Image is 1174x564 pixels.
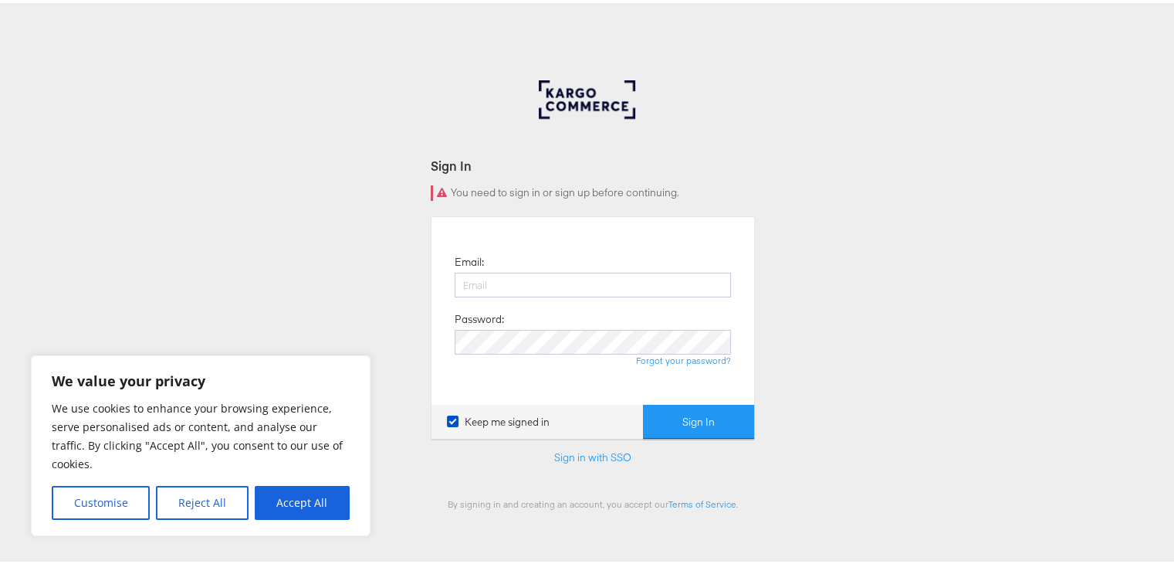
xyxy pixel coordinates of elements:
[455,309,504,324] label: Password:
[156,483,248,517] button: Reject All
[455,252,484,267] label: Email:
[431,182,755,198] div: You need to sign in or sign up before continuing.
[668,495,736,507] a: Terms of Service
[52,483,150,517] button: Customise
[52,396,350,471] p: We use cookies to enhance your browsing experience, serve personalised ads or content, and analys...
[554,447,631,461] a: Sign in with SSO
[31,352,370,533] div: We value your privacy
[255,483,350,517] button: Accept All
[455,270,731,294] input: Email
[447,412,550,426] label: Keep me signed in
[52,369,350,387] p: We value your privacy
[643,402,754,437] button: Sign In
[636,352,731,363] a: Forgot your password?
[431,495,755,507] div: By signing in and creating an account, you accept our .
[431,154,755,172] div: Sign In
